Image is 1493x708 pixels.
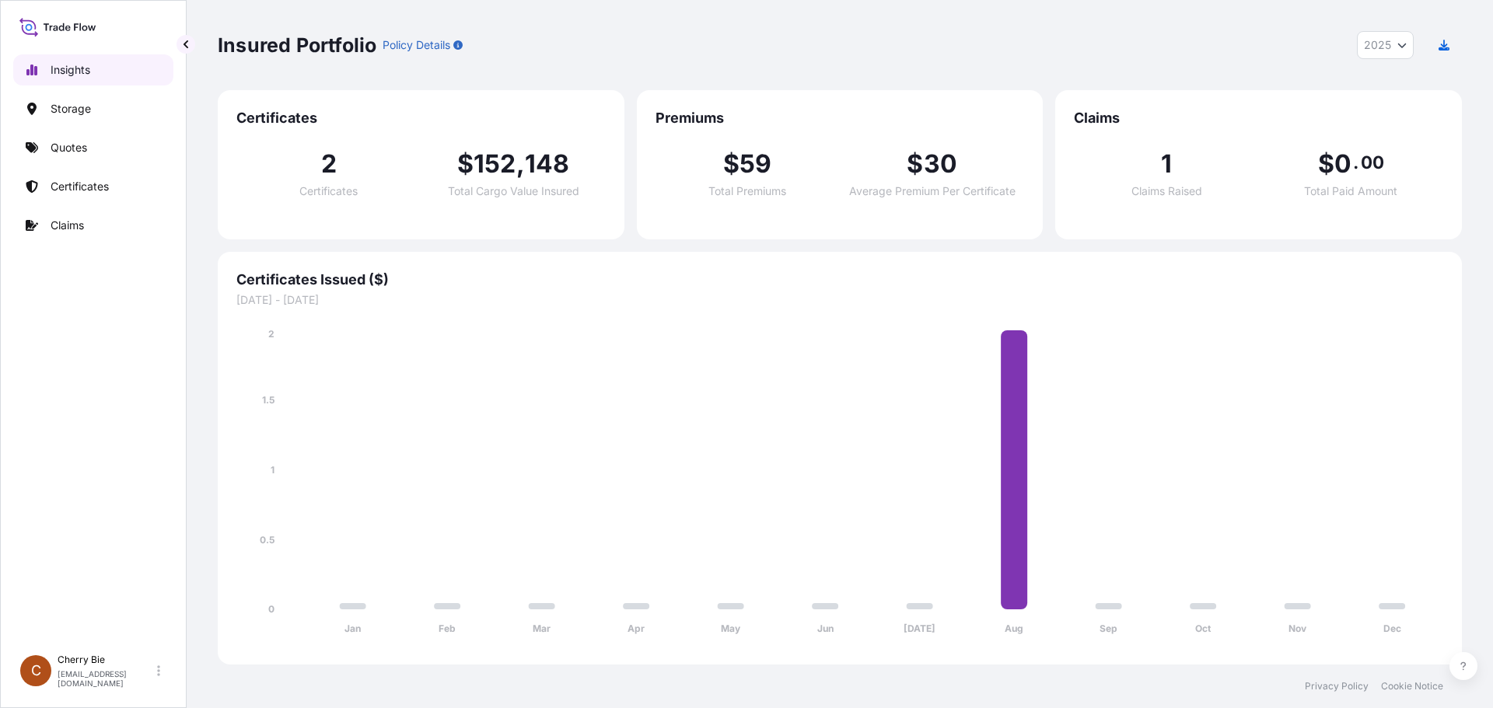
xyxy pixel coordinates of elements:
[1288,623,1307,634] tspan: Nov
[1161,152,1172,176] span: 1
[439,623,456,634] tspan: Feb
[1074,109,1443,127] span: Claims
[448,186,579,197] span: Total Cargo Value Insured
[1318,152,1334,176] span: $
[299,186,358,197] span: Certificates
[58,654,154,666] p: Cherry Bie
[1353,156,1358,169] span: .
[1005,623,1023,634] tspan: Aug
[260,534,274,546] tspan: 0.5
[1305,680,1369,692] a: Privacy Policy
[51,179,109,194] p: Certificates
[13,132,173,163] a: Quotes
[1357,31,1414,59] button: Year Selector
[1381,680,1443,692] a: Cookie Notice
[1364,37,1391,53] span: 2025
[904,623,935,634] tspan: [DATE]
[1195,623,1212,634] tspan: Oct
[1100,623,1117,634] tspan: Sep
[656,109,1025,127] span: Premiums
[268,603,274,615] tspan: 0
[13,171,173,202] a: Certificates
[628,623,645,634] tspan: Apr
[51,101,91,117] p: Storage
[271,464,274,476] tspan: 1
[51,218,84,233] p: Claims
[924,152,957,176] span: 30
[907,152,923,176] span: $
[236,109,606,127] span: Certificates
[13,210,173,241] a: Claims
[1361,156,1384,169] span: 00
[13,93,173,124] a: Storage
[1383,623,1401,634] tspan: Dec
[525,152,570,176] span: 148
[383,37,450,53] p: Policy Details
[58,669,154,688] p: [EMAIL_ADDRESS][DOMAIN_NAME]
[13,54,173,85] a: Insights
[51,140,87,155] p: Quotes
[236,270,1443,289] span: Certificates Issued ($)
[849,186,1016,197] span: Average Premium Per Certificate
[51,62,90,78] p: Insights
[1304,186,1397,197] span: Total Paid Amount
[817,623,834,634] tspan: Jun
[262,394,274,406] tspan: 1.5
[457,152,474,176] span: $
[740,152,771,176] span: 59
[721,623,741,634] tspan: May
[236,292,1443,308] span: [DATE] - [DATE]
[321,152,337,176] span: 2
[344,623,361,634] tspan: Jan
[31,663,41,678] span: C
[708,186,786,197] span: Total Premiums
[516,152,525,176] span: ,
[1334,152,1351,176] span: 0
[533,623,551,634] tspan: Mar
[268,328,274,340] tspan: 2
[1131,186,1202,197] span: Claims Raised
[474,152,516,176] span: 152
[218,33,376,58] p: Insured Portfolio
[723,152,740,176] span: $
